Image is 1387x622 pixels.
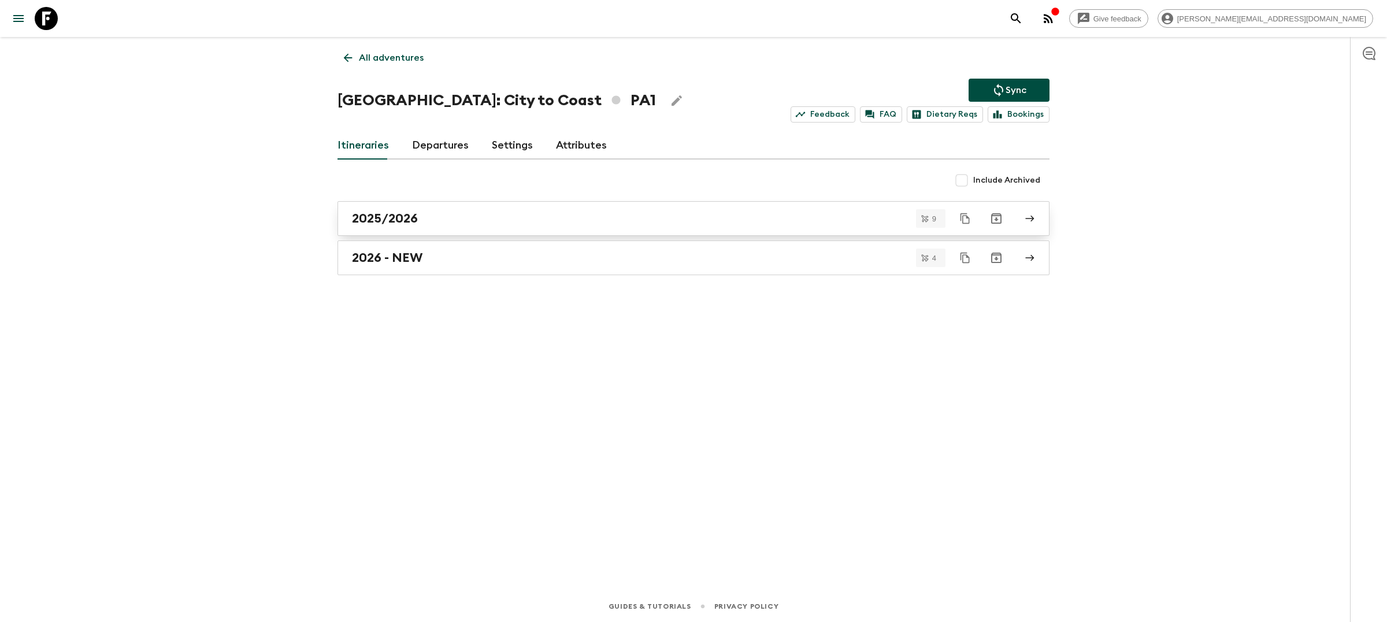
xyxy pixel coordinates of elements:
a: 2025/2026 [338,201,1049,236]
button: Edit Adventure Title [665,89,688,112]
button: Duplicate [955,247,976,268]
a: 2026 - NEW [338,240,1049,275]
a: Give feedback [1069,9,1148,28]
a: Attributes [556,132,607,160]
p: All adventures [359,51,424,65]
button: search adventures [1004,7,1028,30]
button: Duplicate [955,208,976,229]
h2: 2025/2026 [352,211,418,226]
span: 9 [925,215,943,223]
span: Include Archived [973,175,1040,186]
span: [PERSON_NAME][EMAIL_ADDRESS][DOMAIN_NAME] [1171,14,1373,23]
a: All adventures [338,46,430,69]
p: Sync [1006,83,1026,97]
a: Itineraries [338,132,389,160]
button: Archive [985,246,1008,269]
div: [PERSON_NAME][EMAIL_ADDRESS][DOMAIN_NAME] [1158,9,1373,28]
a: Settings [492,132,533,160]
a: Dietary Reqs [907,106,983,123]
a: Feedback [791,106,855,123]
span: 4 [925,254,943,262]
h2: 2026 - NEW [352,250,422,265]
h1: [GEOGRAPHIC_DATA]: City to Coast PA1 [338,89,656,112]
a: FAQ [860,106,902,123]
span: Give feedback [1087,14,1148,23]
a: Privacy Policy [714,600,778,613]
a: Guides & Tutorials [609,600,691,613]
button: Archive [985,207,1008,230]
a: Departures [412,132,469,160]
button: Sync adventure departures to the booking engine [969,79,1049,102]
a: Bookings [988,106,1049,123]
button: menu [7,7,30,30]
